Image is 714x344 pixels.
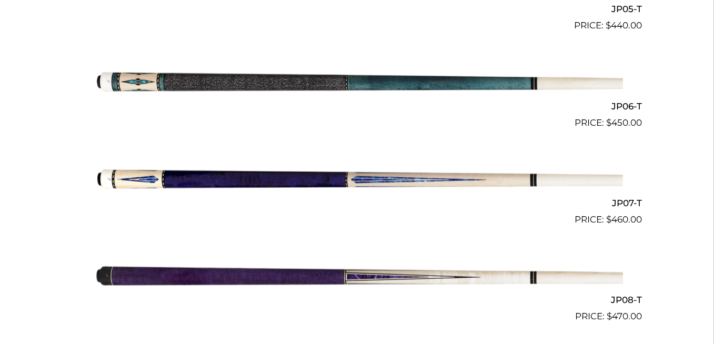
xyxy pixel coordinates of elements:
h2: JP07-T [72,194,642,213]
img: JP08-T [92,231,623,319]
a: JP08-T $470.00 [72,231,642,323]
bdi: 470.00 [607,311,642,321]
a: JP06-T $450.00 [72,37,642,129]
h2: JP06-T [72,96,642,116]
h2: JP08-T [72,290,642,310]
span: $ [606,20,611,31]
img: JP06-T [92,37,623,125]
bdi: 460.00 [607,214,642,225]
span: $ [607,214,612,225]
a: JP07-T $460.00 [72,134,642,227]
bdi: 450.00 [607,117,642,128]
span: $ [607,311,612,321]
bdi: 440.00 [606,20,642,31]
span: $ [607,117,612,128]
img: JP07-T [92,134,623,222]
